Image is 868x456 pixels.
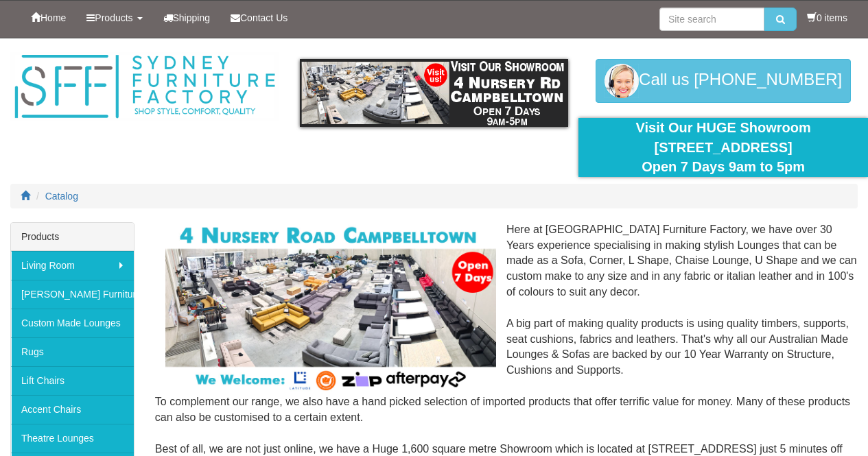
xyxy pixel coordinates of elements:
[11,251,134,280] a: Living Room
[173,12,211,23] span: Shipping
[11,223,134,251] div: Products
[153,1,221,35] a: Shipping
[11,280,134,309] a: [PERSON_NAME] Furniture
[589,118,858,177] div: Visit Our HUGE Showroom [STREET_ADDRESS] Open 7 Days 9am to 5pm
[11,395,134,424] a: Accent Chairs
[40,12,66,23] span: Home
[240,12,288,23] span: Contact Us
[11,424,134,453] a: Theatre Lounges
[659,8,764,31] input: Site search
[11,366,134,395] a: Lift Chairs
[11,337,134,366] a: Rugs
[220,1,298,35] a: Contact Us
[807,11,847,25] li: 0 items
[10,52,279,121] img: Sydney Furniture Factory
[165,222,496,394] img: Corner Modular Lounges
[21,1,76,35] a: Home
[11,309,134,337] a: Custom Made Lounges
[300,59,569,127] img: showroom.gif
[45,191,78,202] a: Catalog
[95,12,132,23] span: Products
[76,1,152,35] a: Products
